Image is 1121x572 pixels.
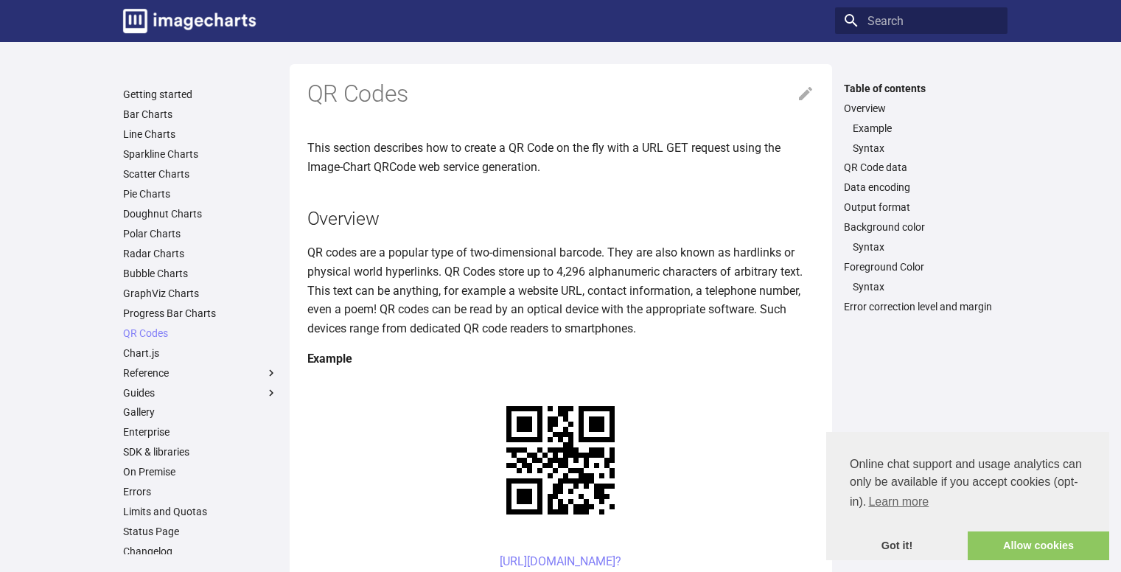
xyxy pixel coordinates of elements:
[844,240,999,254] nav: Background color
[123,88,278,101] a: Getting started
[844,200,999,214] a: Output format
[123,267,278,280] a: Bubble Charts
[844,161,999,174] a: QR Code data
[123,405,278,419] a: Gallery
[123,505,278,518] a: Limits and Quotas
[123,187,278,200] a: Pie Charts
[844,181,999,194] a: Data encoding
[123,108,278,121] a: Bar Charts
[123,485,278,498] a: Errors
[123,247,278,260] a: Radar Charts
[826,531,968,561] a: dismiss cookie message
[835,7,1007,34] input: Search
[123,425,278,439] a: Enterprise
[307,349,814,369] h4: Example
[123,207,278,220] a: Doughnut Charts
[844,300,999,313] a: Error correction level and margin
[307,139,814,176] p: This section describes how to create a QR Code on the fly with a URL GET request using the Image-...
[123,346,278,360] a: Chart.js
[123,327,278,340] a: QR Codes
[307,79,814,110] h1: QR Codes
[853,240,999,254] a: Syntax
[844,280,999,293] nav: Foreground Color
[307,206,814,231] h2: Overview
[123,227,278,240] a: Polar Charts
[123,307,278,320] a: Progress Bar Charts
[835,82,1007,314] nav: Table of contents
[123,147,278,161] a: Sparkline Charts
[844,102,999,115] a: Overview
[123,287,278,300] a: GraphViz Charts
[835,82,1007,95] label: Table of contents
[123,386,278,400] label: Guides
[117,3,262,39] a: Image-Charts documentation
[123,525,278,538] a: Status Page
[123,545,278,558] a: Changelog
[853,122,999,135] a: Example
[123,9,256,33] img: logo
[844,220,999,234] a: Background color
[481,380,640,540] img: chart
[826,432,1109,560] div: cookieconsent
[123,167,278,181] a: Scatter Charts
[866,491,931,513] a: learn more about cookies
[844,260,999,273] a: Foreground Color
[123,465,278,478] a: On Premise
[844,122,999,155] nav: Overview
[123,128,278,141] a: Line Charts
[123,366,278,380] label: Reference
[123,445,278,458] a: SDK & libraries
[853,142,999,155] a: Syntax
[307,243,814,338] p: QR codes are a popular type of two-dimensional barcode. They are also known as hardlinks or physi...
[850,456,1086,513] span: Online chat support and usage analytics can only be available if you accept cookies (opt-in).
[853,280,999,293] a: Syntax
[968,531,1109,561] a: allow cookies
